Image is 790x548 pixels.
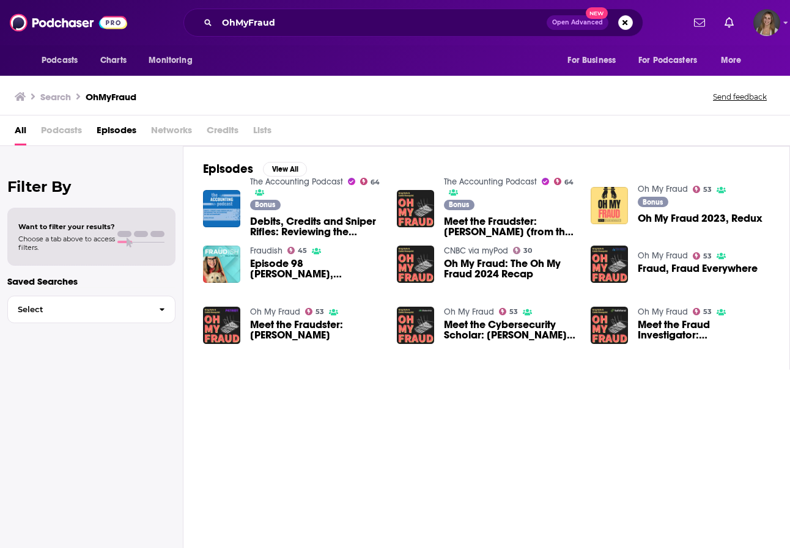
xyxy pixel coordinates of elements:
[753,9,780,36] span: Logged in as hhughes
[371,180,380,185] span: 64
[7,276,175,287] p: Saved Searches
[183,9,643,37] div: Search podcasts, credits, & more...
[255,201,275,208] span: Bonus
[203,246,240,283] img: Episode 98 Greg Kyte, Accounting Comedian & Drunk Ethicist
[298,248,307,254] span: 45
[630,49,715,72] button: open menu
[149,52,192,69] span: Monitoring
[397,190,434,227] img: Meet the Fraudster: Nathan Mueller (from the Oh My Fraud podcast)
[250,258,382,279] a: Episode 98 Greg Kyte, Accounting Comedian & Drunk Ethicist
[444,216,576,237] span: Meet the Fraudster: [PERSON_NAME] (from the Oh My Fraud podcast)
[591,307,628,344] img: Meet the Fraud Investigator: Kelly Paxton
[316,309,324,315] span: 53
[92,49,134,72] a: Charts
[7,296,175,323] button: Select
[203,161,307,177] a: EpisodesView All
[703,254,712,259] span: 53
[564,180,574,185] span: 64
[554,178,574,185] a: 64
[250,320,382,340] span: Meet the Fraudster: [PERSON_NAME]
[638,184,688,194] a: Oh My Fraud
[638,250,688,261] a: Oh My Fraud
[18,222,115,231] span: Want to filter your results?
[638,263,758,274] a: Fraud, Fraud Everywhere
[203,307,240,344] img: Meet the Fraudster: Nathan Mueller
[449,201,469,208] span: Bonus
[305,308,325,315] a: 53
[523,248,532,254] span: 30
[693,186,712,193] a: 53
[15,120,26,145] a: All
[712,49,757,72] button: open menu
[140,49,208,72] button: open menu
[360,178,380,185] a: 64
[638,320,770,340] span: Meet the Fraud Investigator: [PERSON_NAME]
[643,199,663,206] span: Bonus
[151,120,192,145] span: Networks
[444,258,576,279] a: Oh My Fraud: The Oh My Fraud 2024 Recap
[250,258,382,279] span: Episode 98 [PERSON_NAME], Accounting Comedian & Drunk Ethicist
[253,120,271,145] span: Lists
[693,308,712,315] a: 53
[207,120,238,145] span: Credits
[444,246,508,256] a: CNBC via myPod
[591,187,628,224] img: Oh My Fraud 2023, Redux
[499,308,519,315] a: 53
[263,162,307,177] button: View All
[444,320,576,340] span: Meet the Cybersecurity Scholar: [PERSON_NAME] of [GEOGRAPHIC_DATA]
[86,91,136,103] h3: OhMyFraud
[203,190,240,227] img: Debits, Credits and Sniper Rifles: Reviewing the Accounting in The Accountant
[703,187,712,192] span: 53
[250,177,343,187] a: The Accounting Podcast
[444,307,494,317] a: Oh My Fraud
[97,120,136,145] a: Episodes
[203,161,253,177] h2: Episodes
[693,252,712,260] a: 53
[689,12,710,33] a: Show notifications dropdown
[250,307,300,317] a: Oh My Fraud
[217,13,547,32] input: Search podcasts, credits, & more...
[638,307,688,317] a: Oh My Fraud
[720,12,739,33] a: Show notifications dropdown
[753,9,780,36] img: User Profile
[547,15,608,30] button: Open AdvancedNew
[42,52,78,69] span: Podcasts
[444,177,537,187] a: The Accounting Podcast
[397,246,434,283] img: Oh My Fraud: The Oh My Fraud 2024 Recap
[8,305,149,313] span: Select
[703,309,712,315] span: 53
[10,11,127,34] img: Podchaser - Follow, Share and Rate Podcasts
[591,246,628,283] img: Fraud, Fraud Everywhere
[250,246,282,256] a: Fraudish
[250,216,382,237] a: Debits, Credits and Sniper Rifles: Reviewing the Accounting in The Accountant
[41,120,82,145] span: Podcasts
[250,320,382,340] a: Meet the Fraudster: Nathan Mueller
[638,213,762,224] a: Oh My Fraud 2023, Redux
[509,309,518,315] span: 53
[18,235,115,252] span: Choose a tab above to access filters.
[513,247,533,254] a: 30
[40,91,71,103] h3: Search
[638,320,770,340] a: Meet the Fraud Investigator: Kelly Paxton
[709,92,770,102] button: Send feedback
[586,7,608,19] span: New
[753,9,780,36] button: Show profile menu
[397,307,434,344] img: Meet the Cybersecurity Scholar: Riana Pfefferkorn of Stanford University
[287,247,308,254] a: 45
[100,52,127,69] span: Charts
